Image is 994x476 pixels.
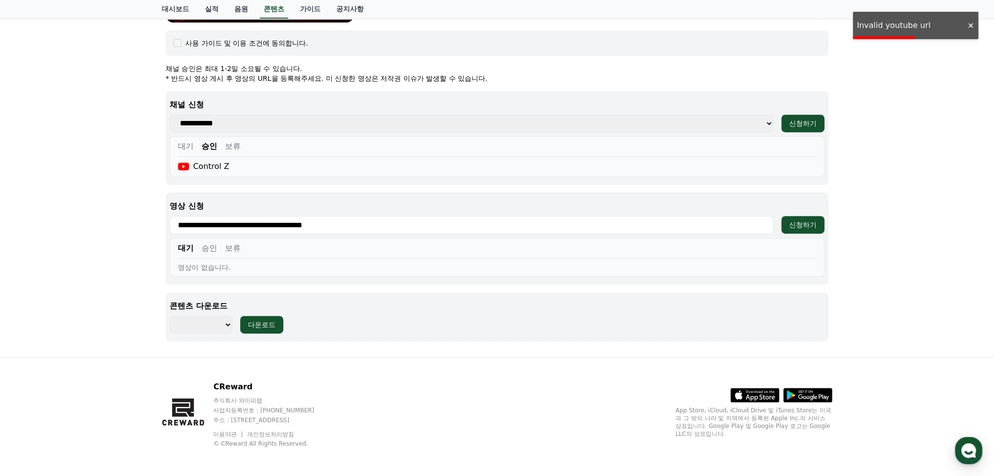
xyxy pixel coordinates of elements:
a: 이용약관 [213,431,244,438]
div: Control Z [178,161,229,172]
p: 주소 : [STREET_ADDRESS] [213,416,333,424]
button: 승인 [201,242,217,254]
a: 대화 [65,310,126,335]
a: 홈 [3,310,65,335]
p: App Store, iCloud, iCloud Drive 및 iTunes Store는 미국과 그 밖의 나라 및 지역에서 등록된 Apple Inc.의 서비스 상표입니다. Goo... [675,406,832,438]
p: 콘텐츠 다운로드 [170,300,824,312]
button: 신청하기 [781,115,824,132]
button: 대기 [178,242,194,254]
div: 영상이 없습니다. [178,262,816,272]
button: 보류 [225,141,241,152]
button: 보류 [225,242,241,254]
div: 다운로드 [248,320,275,330]
p: 채널 승인은 최대 1-2일 소요될 수 있습니다. [166,64,828,73]
div: 신청하기 [789,119,817,128]
p: CReward [213,381,333,393]
a: 설정 [126,310,188,335]
button: 대기 [178,141,194,152]
span: 대화 [90,326,101,333]
p: * 반드시 영상 게시 후 영상의 URL을 등록해주세요. 미 신청한 영상은 저작권 이슈가 발생할 수 있습니다. [166,73,828,83]
p: 주식회사 와이피랩 [213,397,333,405]
p: 영상 신청 [170,200,824,212]
p: © CReward All Rights Reserved. [213,440,333,448]
button: 다운로드 [240,316,283,333]
div: 사용 가이드 및 이용 조건에 동의합니다. [185,38,308,48]
a: 개인정보처리방침 [247,431,294,438]
p: 사업자등록번호 : [PHONE_NUMBER] [213,406,333,414]
p: 채널 신청 [170,99,824,111]
button: 승인 [201,141,217,152]
div: 신청하기 [789,220,817,230]
button: 신청하기 [781,216,824,234]
span: 홈 [31,325,37,333]
span: 설정 [151,325,163,333]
